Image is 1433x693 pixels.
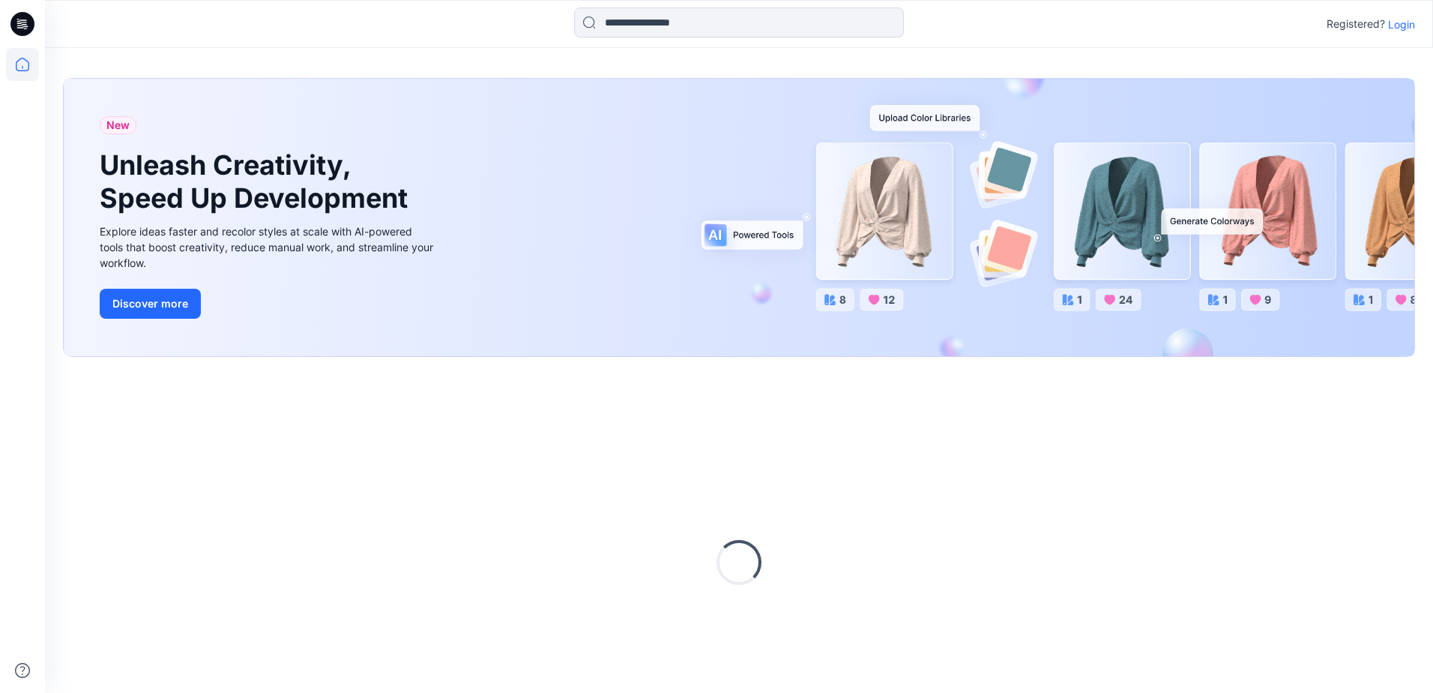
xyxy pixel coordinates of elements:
div: Explore ideas faster and recolor styles at scale with AI-powered tools that boost creativity, red... [100,223,437,271]
h1: Unleash Creativity, Speed Up Development [100,149,414,214]
p: Login [1388,16,1415,32]
p: Registered? [1327,15,1385,33]
button: Discover more [100,289,201,319]
a: Discover more [100,289,437,319]
span: New [106,116,130,134]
